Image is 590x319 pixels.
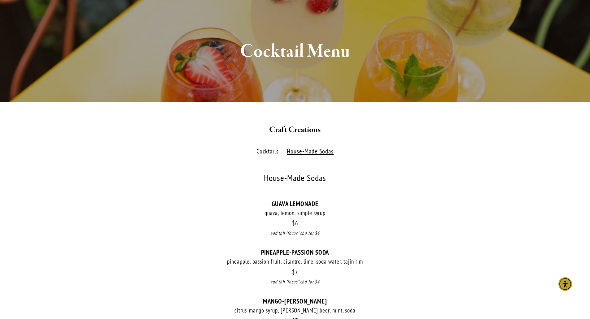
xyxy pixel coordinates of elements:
[284,147,337,156] label: House-Made Sodas
[103,174,487,183] div: House-Made Sodas
[292,219,295,227] span: $
[103,200,487,208] div: GUAVA LEMONADE
[253,147,282,156] label: Cocktails
[115,41,476,62] h1: Cocktail Menu
[103,258,487,265] div: pineapple, passion fruit, cilantro, lime, soda water, tajín rim
[103,278,487,286] div: add tbh "focus" cbd for $4
[292,268,295,276] span: $
[103,307,487,314] div: citrus-mango syrup, [PERSON_NAME] beer, mint, soda
[103,269,487,276] div: 7
[103,230,487,237] div: add tbh "focus" cbd for $4
[103,220,487,227] div: 6
[103,248,487,256] div: PINEAPPLE-PASSION SODA
[115,123,476,136] h2: Craft Creations
[558,277,572,291] div: Accessibility Menu
[103,209,487,217] div: guava, lemon, simple syrup
[103,297,487,305] div: MANGO-[PERSON_NAME]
